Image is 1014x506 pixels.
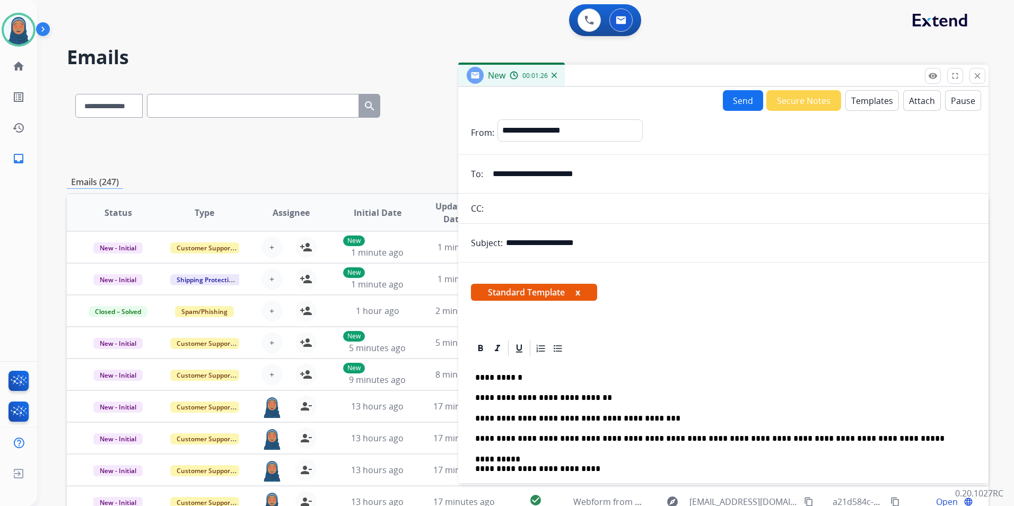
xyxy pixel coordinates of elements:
[170,274,243,285] span: Shipping Protection
[438,241,490,253] span: 1 minute ago
[195,206,214,219] span: Type
[175,306,234,317] span: Spam/Phishing
[67,47,989,68] h2: Emails
[471,202,484,215] p: CC:
[93,274,143,285] span: New - Initial
[300,464,312,476] mat-icon: person_remove
[12,121,25,134] mat-icon: history
[89,306,147,317] span: Closed – Solved
[300,432,312,444] mat-icon: person_remove
[269,304,274,317] span: +
[845,90,899,111] button: Templates
[269,368,274,381] span: +
[945,90,981,111] button: Pause
[903,90,941,111] button: Attach
[93,402,143,413] span: New - Initial
[511,341,527,356] div: Underline
[973,71,982,81] mat-icon: close
[12,91,25,103] mat-icon: list_alt
[343,235,365,246] p: New
[300,304,312,317] mat-icon: person_add
[473,341,488,356] div: Bold
[343,363,365,373] p: New
[533,341,549,356] div: Ordered List
[522,72,548,80] span: 00:01:26
[343,267,365,278] p: New
[300,400,312,413] mat-icon: person_remove
[269,273,274,285] span: +
[351,432,404,444] span: 13 hours ago
[489,341,505,356] div: Italic
[550,341,566,356] div: Bullet List
[300,368,312,381] mat-icon: person_add
[261,428,283,450] img: agent-avatar
[170,242,239,254] span: Customer Support
[351,464,404,476] span: 13 hours ago
[354,206,401,219] span: Initial Date
[273,206,310,219] span: Assignee
[363,100,376,112] mat-icon: search
[261,459,283,482] img: agent-avatar
[351,278,404,290] span: 1 minute ago
[435,305,492,317] span: 2 minutes ago
[723,90,763,111] button: Send
[433,432,495,444] span: 17 minutes ago
[170,402,239,413] span: Customer Support
[950,71,960,81] mat-icon: fullscreen
[261,268,283,290] button: +
[261,396,283,418] img: agent-avatar
[261,332,283,353] button: +
[67,176,123,189] p: Emails (247)
[300,241,312,254] mat-icon: person_add
[955,487,1003,500] p: 0.20.1027RC
[269,241,274,254] span: +
[343,331,365,342] p: New
[261,237,283,258] button: +
[438,273,490,285] span: 1 minute ago
[433,400,495,412] span: 17 minutes ago
[261,364,283,385] button: +
[471,284,597,301] span: Standard Template
[435,337,492,348] span: 5 minutes ago
[471,168,483,180] p: To:
[12,152,25,165] mat-icon: inbox
[471,126,494,139] p: From:
[170,370,239,381] span: Customer Support
[435,369,492,380] span: 8 minutes ago
[300,273,312,285] mat-icon: person_add
[269,336,274,349] span: +
[300,336,312,349] mat-icon: person_add
[4,15,33,45] img: avatar
[349,374,406,386] span: 9 minutes ago
[488,69,505,81] span: New
[170,465,239,476] span: Customer Support
[104,206,132,219] span: Status
[351,400,404,412] span: 13 hours ago
[356,305,399,317] span: 1 hour ago
[93,242,143,254] span: New - Initial
[351,247,404,258] span: 1 minute ago
[93,465,143,476] span: New - Initial
[93,338,143,349] span: New - Initial
[12,60,25,73] mat-icon: home
[575,286,580,299] button: x
[93,370,143,381] span: New - Initial
[93,433,143,444] span: New - Initial
[349,342,406,354] span: 5 minutes ago
[766,90,841,111] button: Secure Notes
[170,433,239,444] span: Customer Support
[430,200,477,225] span: Updated Date
[170,338,239,349] span: Customer Support
[261,300,283,321] button: +
[928,71,938,81] mat-icon: remove_red_eye
[433,464,495,476] span: 17 minutes ago
[471,237,503,249] p: Subject:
